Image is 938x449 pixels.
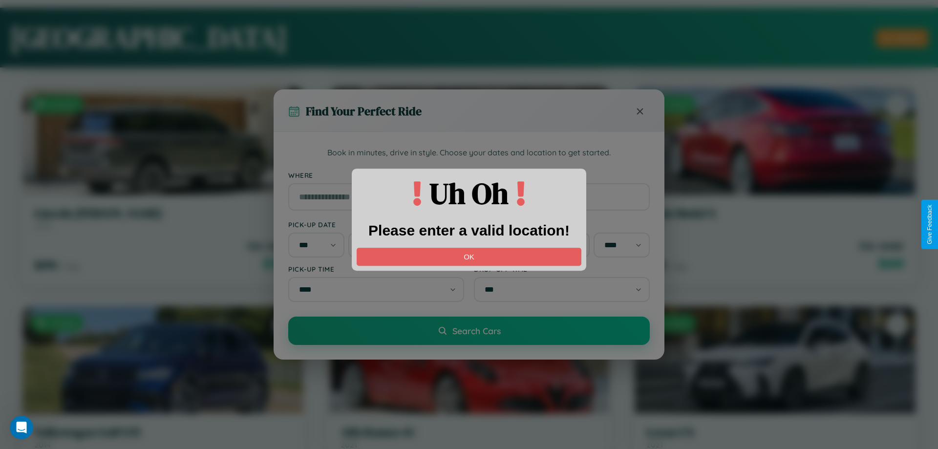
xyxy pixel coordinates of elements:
label: Where [288,171,650,179]
span: Search Cars [452,325,501,336]
h3: Find Your Perfect Ride [306,103,422,119]
label: Drop-off Time [474,265,650,273]
label: Drop-off Date [474,220,650,229]
label: Pick-up Date [288,220,464,229]
p: Book in minutes, drive in style. Choose your dates and location to get started. [288,147,650,159]
label: Pick-up Time [288,265,464,273]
